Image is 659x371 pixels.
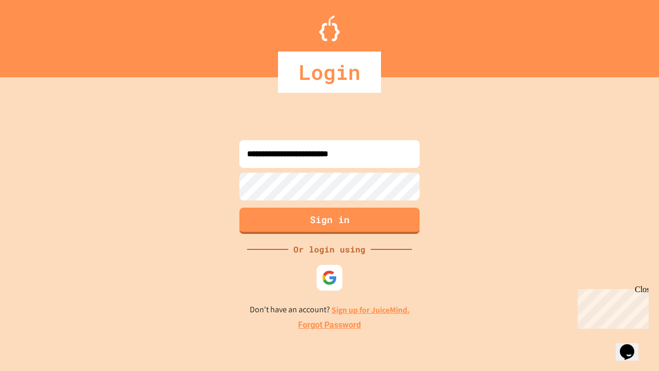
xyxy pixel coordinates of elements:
a: Sign up for JuiceMind. [332,305,410,315]
a: Forgot Password [298,319,361,331]
div: Chat with us now!Close [4,4,71,65]
iframe: chat widget [616,330,649,361]
img: google-icon.svg [322,270,337,285]
div: Or login using [288,243,371,256]
iframe: chat widget [574,285,649,329]
p: Don't have an account? [250,303,410,316]
button: Sign in [239,208,420,234]
img: Logo.svg [319,15,340,41]
div: Login [278,52,381,93]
